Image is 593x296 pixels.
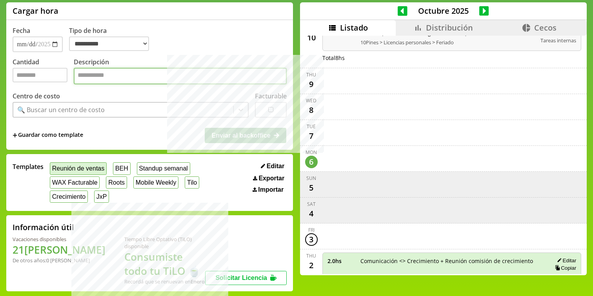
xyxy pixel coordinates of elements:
[113,162,131,174] button: BEH
[74,68,287,84] textarea: Descripción
[305,259,318,272] div: 2
[305,156,318,168] div: 6
[13,243,106,257] h1: 21 [PERSON_NAME]
[13,5,58,16] h1: Cargar hora
[322,54,582,62] div: Total 8 hs
[540,37,576,44] span: Tareas internas
[50,162,107,174] button: Reunión de ventas
[69,26,155,52] label: Tipo de hora
[534,22,557,33] span: Cecos
[124,236,205,250] div: Tiempo Libre Optativo (TiLO) disponible
[305,182,318,194] div: 5
[215,274,267,281] span: Solicitar Licencia
[267,163,284,170] span: Editar
[13,58,74,86] label: Cantidad
[94,191,109,203] button: JxP
[258,186,284,193] span: Importar
[251,174,287,182] button: Exportar
[191,278,205,285] b: Enero
[307,201,316,207] div: Sat
[205,271,287,285] button: Solicitar Licencia
[69,36,149,51] select: Tipo de hora
[305,104,318,116] div: 8
[13,222,74,232] h2: Información útil
[553,265,576,271] button: Copiar
[137,162,190,174] button: Standup semanal
[305,31,318,44] div: 10
[340,22,368,33] span: Listado
[124,250,205,278] h1: Consumiste todo tu TiLO 🍵
[407,5,479,16] span: Octubre 2025
[255,92,287,100] label: Facturable
[50,176,100,189] button: WAX Facturable
[555,257,576,264] button: Editar
[308,227,315,233] div: Fri
[50,191,88,203] button: Crecimiento
[307,123,316,130] div: Tue
[327,257,355,265] span: 2.0 hs
[360,39,535,46] span: 10Pines > Licencias personales > Feriado
[133,176,178,189] button: Mobile Weekly
[360,257,535,265] span: Comunicación <> Crecimiento + Reunión comisión de crecimiento
[13,131,83,140] span: +Guardar como template
[74,58,287,86] label: Descripción
[300,36,587,274] div: scrollable content
[306,175,316,182] div: Sun
[305,78,318,91] div: 9
[13,26,30,35] label: Fecha
[305,233,318,246] div: 3
[13,236,106,243] div: Vacaciones disponibles
[258,175,284,182] span: Exportar
[13,257,106,264] div: De otros años: 0 [PERSON_NAME]
[306,149,317,156] div: Mon
[305,207,318,220] div: 4
[124,278,205,285] div: Recordá que se renuevan en
[13,131,17,140] span: +
[17,105,105,114] div: 🔍 Buscar un centro de costo
[13,162,44,171] span: Templates
[13,68,67,82] input: Cantidad
[306,252,316,259] div: Thu
[360,272,535,280] span: 10Pines > Areas internas > Comision crecimiento
[13,92,60,100] label: Centro de costo
[258,162,287,170] button: Editar
[306,97,317,104] div: Wed
[305,130,318,142] div: 7
[426,22,473,33] span: Distribución
[185,176,199,189] button: Tilo
[106,176,127,189] button: Roots
[540,272,576,280] span: Tareas internas
[306,71,316,78] div: Thu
